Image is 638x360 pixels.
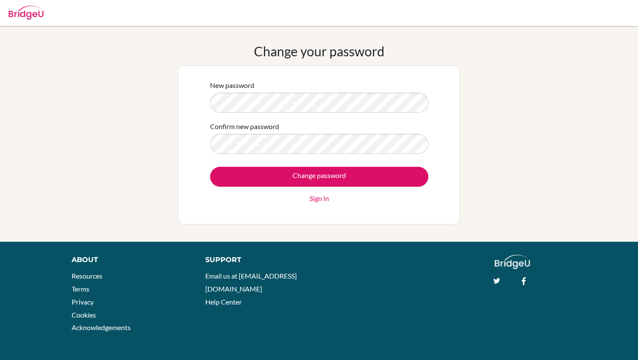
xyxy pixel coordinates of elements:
input: Change password [210,167,428,187]
a: Privacy [72,298,94,306]
a: Help Center [205,298,242,306]
a: Email us at [EMAIL_ADDRESS][DOMAIN_NAME] [205,272,297,293]
label: New password [210,80,254,91]
a: Resources [72,272,102,280]
a: Terms [72,285,89,293]
label: Confirm new password [210,121,279,132]
div: About [72,255,186,265]
a: Sign in [309,193,329,204]
img: logo_white@2x-f4f0deed5e89b7ecb1c2cc34c3e3d731f90f0f143d5ea2071677605dd97b5244.png [495,255,530,269]
img: Bridge-U [9,6,43,19]
div: Support [205,255,310,265]
a: Acknowledgements [72,323,131,331]
h1: Change your password [254,43,385,59]
a: Cookies [72,311,96,319]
